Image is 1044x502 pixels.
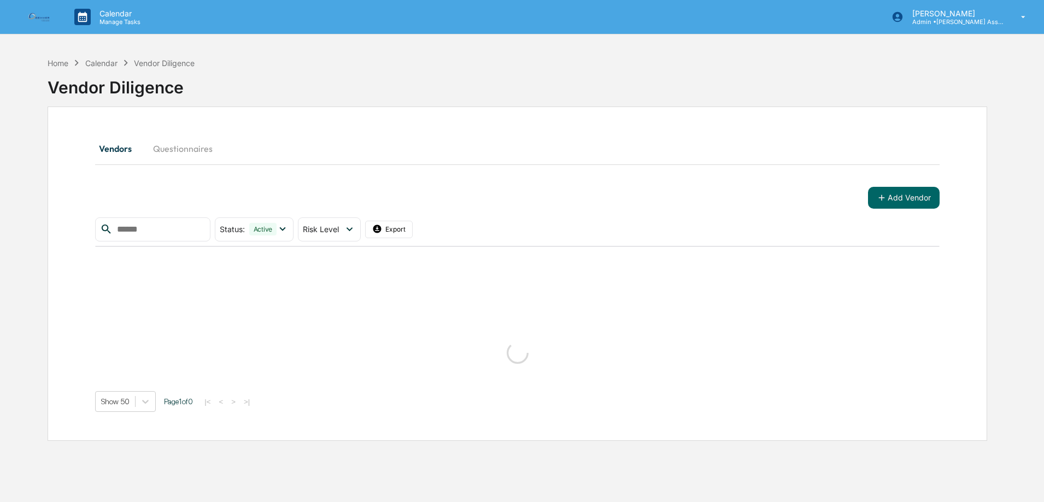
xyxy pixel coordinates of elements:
[144,135,221,162] button: Questionnaires
[201,397,214,406] button: |<
[904,9,1005,18] p: [PERSON_NAME]
[95,135,940,162] div: secondary tabs example
[215,397,226,406] button: <
[241,397,253,406] button: >|
[303,225,339,234] span: Risk Level
[91,9,146,18] p: Calendar
[868,187,940,209] button: Add Vendor
[220,225,245,234] span: Status :
[26,11,52,22] img: logo
[91,18,146,26] p: Manage Tasks
[85,58,118,68] div: Calendar
[134,58,195,68] div: Vendor Diligence
[95,135,144,162] button: Vendors
[249,223,277,235] div: Active
[48,69,987,97] div: Vendor Diligence
[48,58,68,68] div: Home
[228,397,239,406] button: >
[164,397,193,406] span: Page 1 of 0
[365,221,413,238] button: Export
[904,18,1005,26] p: Admin • [PERSON_NAME] Asset Management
